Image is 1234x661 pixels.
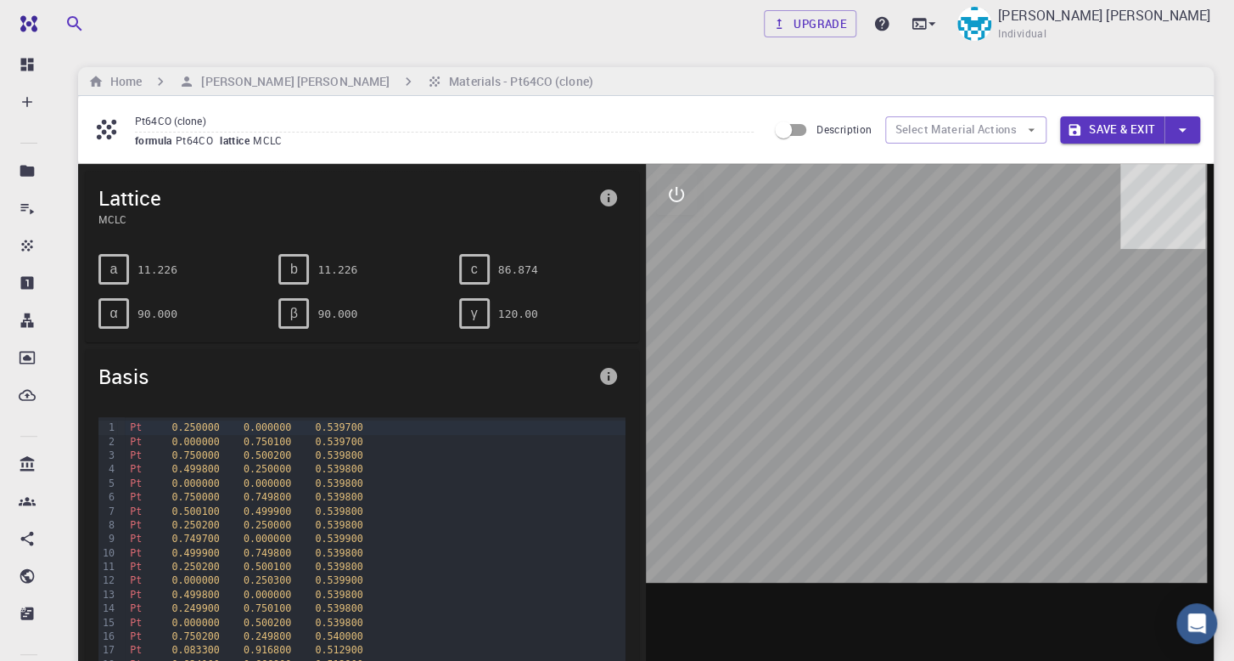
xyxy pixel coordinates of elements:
[171,630,219,642] span: 0.750200
[98,449,117,462] div: 3
[98,630,117,643] div: 16
[244,574,291,586] span: 0.250300
[110,262,118,277] span: a
[244,533,291,545] span: 0.000000
[171,463,219,475] span: 0.499800
[244,617,291,629] span: 0.500200
[244,421,291,433] span: 0.000000
[315,602,362,614] span: 0.539800
[885,116,1046,144] button: Select Material Actions
[315,436,362,448] span: 0.539700
[98,616,117,630] div: 15
[171,617,219,629] span: 0.000000
[244,449,291,461] span: 0.500200
[171,561,219,573] span: 0.250200
[244,436,291,448] span: 0.750100
[98,435,117,449] div: 2
[253,133,289,147] span: MCLC
[1060,116,1164,144] button: Save & Exit
[98,505,117,518] div: 7
[109,306,117,321] span: α
[98,588,117,602] div: 13
[171,547,219,559] span: 0.499900
[130,589,142,601] span: Pt
[171,533,219,545] span: 0.749700
[315,421,362,433] span: 0.539700
[244,630,291,642] span: 0.249800
[130,602,142,614] span: Pt
[130,477,142,489] span: Pt
[998,25,1046,42] span: Individual
[315,630,362,642] span: 0.540000
[244,519,291,531] span: 0.250000
[98,421,117,434] div: 1
[98,490,117,504] div: 6
[816,122,872,136] span: Description
[315,617,362,629] span: 0.539800
[130,533,142,545] span: Pt
[130,491,142,503] span: Pt
[98,518,117,532] div: 8
[171,449,219,461] span: 0.750000
[315,449,362,461] span: 0.539800
[130,519,142,531] span: Pt
[998,5,1210,25] p: [PERSON_NAME] [PERSON_NAME]
[104,72,142,91] h6: Home
[98,573,117,587] div: 12
[98,546,117,560] div: 10
[171,602,219,614] span: 0.249900
[98,477,117,490] div: 5
[317,255,357,285] pre: 11.226
[98,363,592,390] span: Basis
[315,547,362,559] span: 0.539800
[244,463,291,475] span: 0.250000
[290,306,298,321] span: β
[171,436,219,448] span: 0.000000
[130,617,142,629] span: Pt
[498,299,538,329] pre: 120.00
[315,589,362,601] span: 0.539800
[171,519,219,531] span: 0.250200
[14,15,37,32] img: logo
[498,255,538,285] pre: 86.874
[244,602,291,614] span: 0.750100
[592,181,625,215] button: info
[85,72,597,91] nav: breadcrumb
[176,133,220,147] span: Pt64CO
[98,212,592,227] span: MCLC
[137,255,177,285] pre: 11.226
[315,491,362,503] span: 0.539800
[244,547,291,559] span: 0.749800
[244,477,291,489] span: 0.000000
[244,644,291,656] span: 0.916800
[98,532,117,545] div: 9
[957,7,991,41] img: Haythem Suliman Basheer
[130,547,142,559] span: Pt
[98,643,117,657] div: 17
[244,506,291,517] span: 0.499900
[315,477,362,489] span: 0.539800
[130,421,142,433] span: Pt
[471,262,478,277] span: c
[171,477,219,489] span: 0.000000
[764,10,856,37] a: Upgrade
[130,463,142,475] span: Pt
[130,574,142,586] span: Pt
[442,72,593,91] h6: Materials - Pt64CO (clone)
[244,491,291,503] span: 0.749800
[315,644,362,656] span: 0.512900
[194,72,390,91] h6: [PERSON_NAME] [PERSON_NAME]
[137,299,177,329] pre: 90.000
[34,12,95,27] span: Support
[135,133,176,147] span: formula
[315,574,362,586] span: 0.539900
[130,561,142,573] span: Pt
[130,644,142,656] span: Pt
[171,421,219,433] span: 0.250000
[98,462,117,476] div: 4
[315,463,362,475] span: 0.539800
[130,630,142,642] span: Pt
[171,574,219,586] span: 0.000000
[98,184,592,212] span: Lattice
[171,589,219,601] span: 0.499800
